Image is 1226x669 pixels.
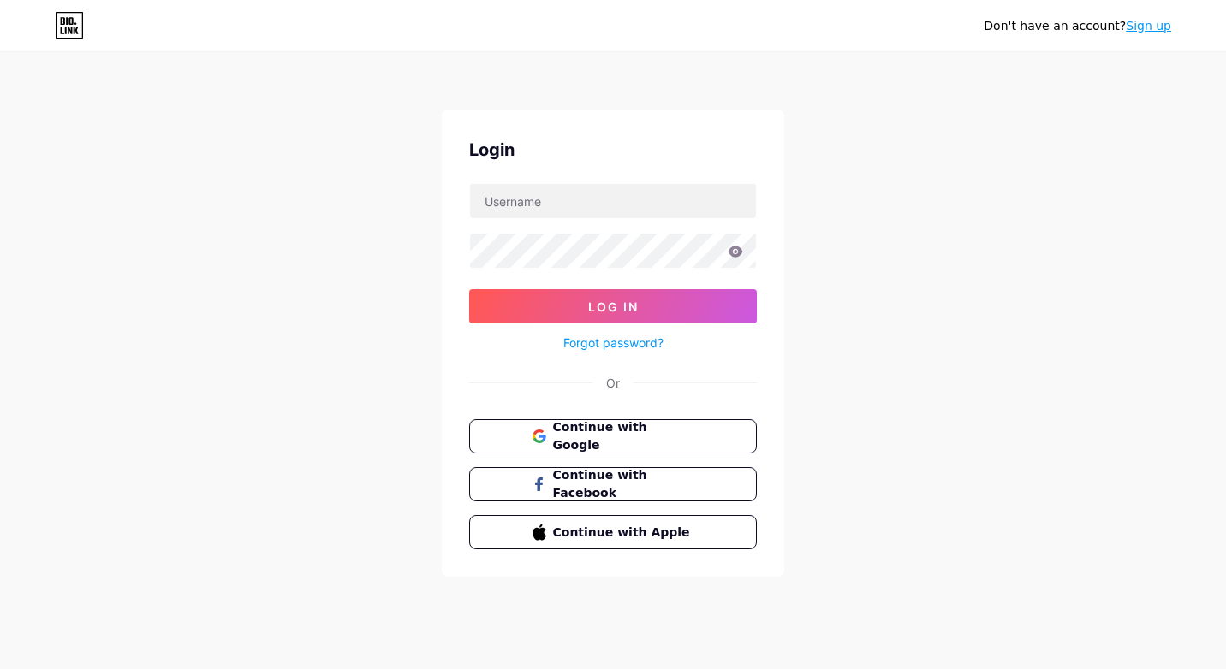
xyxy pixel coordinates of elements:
[553,418,694,454] span: Continue with Google
[588,299,639,314] span: Log In
[553,466,694,502] span: Continue with Facebook
[984,17,1171,35] div: Don't have an account?
[469,515,757,549] button: Continue with Apple
[470,184,756,218] input: Username
[469,289,757,323] button: Log In
[469,419,757,453] button: Continue with Google
[563,334,664,352] a: Forgot password?
[553,524,694,542] span: Continue with Apple
[469,467,757,501] button: Continue with Facebook
[606,374,620,392] div: Or
[1126,19,1171,33] a: Sign up
[469,137,757,163] div: Login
